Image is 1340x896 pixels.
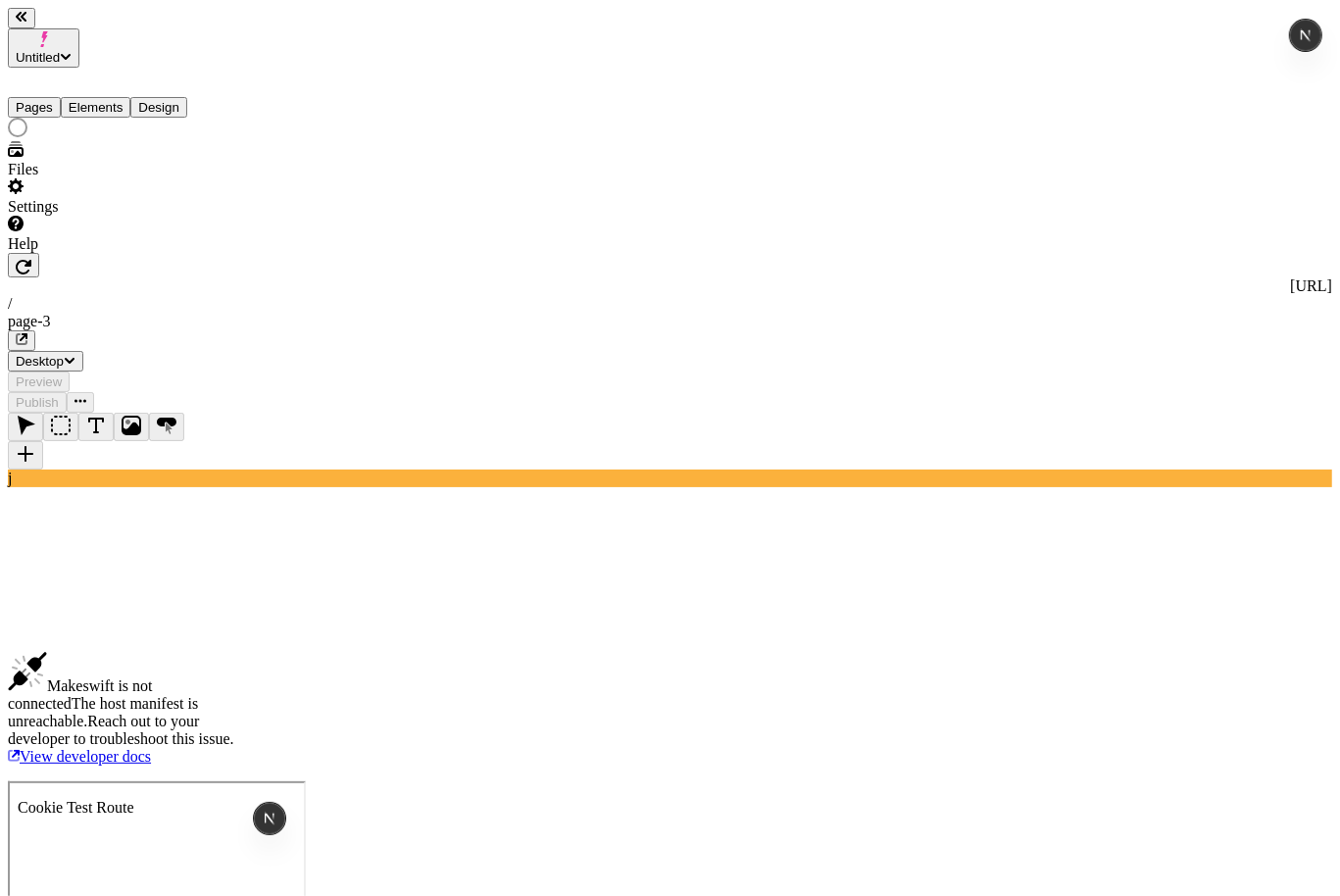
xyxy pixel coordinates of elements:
button: Untitled [8,28,79,68]
div: / [8,295,1332,313]
button: Image [114,413,149,441]
div: page-3 [8,313,1332,330]
div: [URL] [8,277,1332,295]
button: Elements [61,97,131,118]
button: Publish [8,392,67,413]
span: Publish [16,395,59,410]
button: Pages [8,97,61,118]
div: j [8,470,1332,487]
span: The host manifest is unreachable. Reach out to your developer to troubleshoot this issue . [8,695,234,747]
button: Design [130,97,187,118]
button: Box [43,413,78,441]
span: Preview [16,374,62,389]
button: Desktop [8,351,83,372]
button: Text [78,413,114,441]
div: Help [8,235,243,253]
div: Settings [8,198,243,216]
div: Files [8,161,243,178]
button: Button [149,413,184,441]
button: Preview [8,372,70,392]
span: Makeswift is not connected [8,677,153,712]
span: Untitled [16,50,60,65]
a: View developer docs [8,748,151,765]
span: Desktop [16,354,64,369]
